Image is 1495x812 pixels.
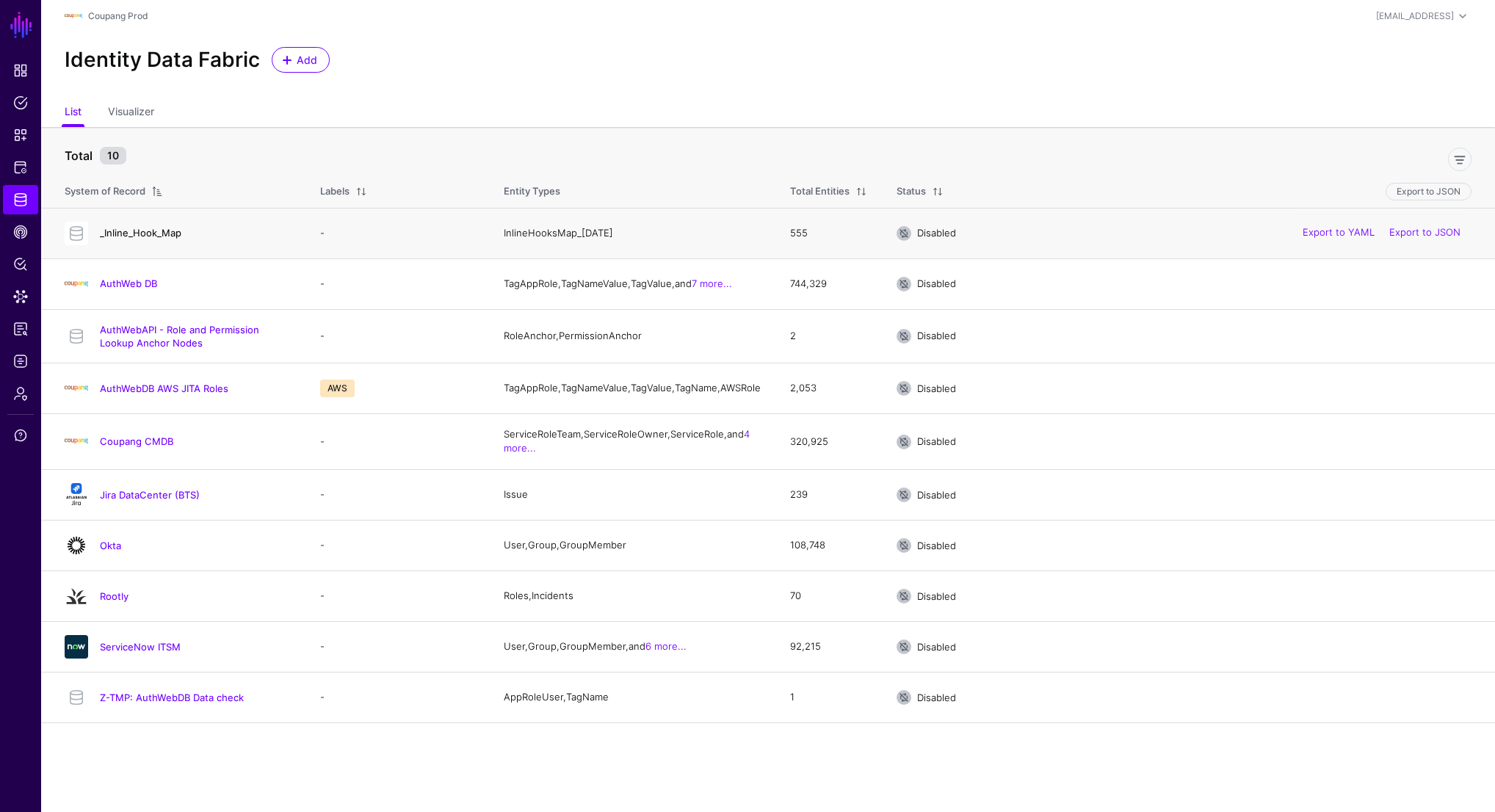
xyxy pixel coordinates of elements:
[9,9,34,41] a: SGNL
[917,488,956,500] span: Disabled
[13,257,28,272] span: Policy Lens
[3,250,38,279] a: Policy Lens
[13,63,28,78] span: Dashboard
[295,52,319,68] span: Add
[65,7,82,25] img: svg+xml;base64,PHN2ZyBpZD0iTG9nbyIgeG1sbnM9Imh0dHA6Ly93d3cudzMub3JnLzIwMDAvc3ZnIiB3aWR0aD0iMTIxLj...
[489,469,775,520] td: Issue
[489,208,775,258] td: InlineHooksMap_[DATE]
[917,539,956,551] span: Disabled
[775,413,882,469] td: 320,925
[3,314,38,344] a: Reports
[3,185,38,214] a: Identity Data Fabric
[108,99,154,127] a: Visualizer
[489,672,775,722] td: AppRoleUser, TagName
[3,88,38,117] a: Policies
[504,185,560,197] span: Entity Types
[775,309,882,363] td: 2
[100,278,157,289] a: AuthWeb DB
[100,147,126,164] small: 10
[489,570,775,621] td: Roles, Incidents
[305,208,489,258] td: -
[13,225,28,239] span: CAEP Hub
[489,520,775,570] td: User, Group, GroupMember
[13,128,28,142] span: Snippets
[13,160,28,175] span: Protected Systems
[897,184,926,199] div: Status
[13,289,28,304] span: Data Lens
[100,435,173,447] a: Coupang CMDB
[88,10,148,21] a: Coupang Prod
[13,428,28,443] span: Support
[3,379,38,408] a: Admin
[65,184,145,199] div: System of Record
[3,347,38,376] a: Logs
[305,672,489,722] td: -
[489,413,775,469] td: ServiceRoleTeam, ServiceRoleOwner, ServiceRole, and
[305,570,489,621] td: -
[489,363,775,413] td: TagAppRole, TagNameValue, TagValue, TagName, AWSRole
[3,56,38,85] a: Dashboard
[100,227,181,239] a: _Inline_Hook_Map
[65,272,88,296] img: svg+xml;base64,PHN2ZyBpZD0iTG9nbyIgeG1sbnM9Imh0dHA6Ly93d3cudzMub3JnLzIwMDAvc3ZnIiB3aWR0aD0iMTIxLj...
[13,95,28,110] span: Policies
[65,377,88,400] img: svg+xml;base64,PHN2ZyBpZD0iTG9nbyIgeG1sbnM9Imh0dHA6Ly93d3cudzMub3JnLzIwMDAvc3ZnIiB3aWR0aD0iMTIxLj...
[305,309,489,363] td: -
[775,570,882,621] td: 70
[917,640,956,652] span: Disabled
[65,48,260,73] h2: Identity Data Fabric
[1389,227,1460,239] a: Export to JSON
[305,413,489,469] td: -
[65,429,88,453] img: svg+xml;base64,PHN2ZyBpZD0iTG9nbyIgeG1sbnM9Imh0dHA6Ly93d3cudzMub3JnLzIwMDAvc3ZnIiB3aWR0aD0iMTIxLj...
[100,590,128,602] a: Rootly
[100,641,181,653] a: ServiceNow ITSM
[13,192,28,207] span: Identity Data Fabric
[65,534,88,557] img: svg+xml;base64,PHN2ZyB3aWR0aD0iNjQiIGhlaWdodD0iNjQiIHZpZXdCb3g9IjAgMCA2NCA2NCIgZmlsbD0ibm9uZSIgeG...
[100,540,121,551] a: Okta
[100,692,244,703] a: Z-TMP: AuthWebDB Data check
[775,363,882,413] td: 2,053
[775,208,882,258] td: 555
[917,691,956,703] span: Disabled
[489,309,775,363] td: RoleAnchor, PermissionAnchor
[917,330,956,341] span: Disabled
[3,153,38,182] a: Protected Systems
[305,469,489,520] td: -
[305,520,489,570] td: -
[489,621,775,672] td: User, Group, GroupMember, and
[489,258,775,309] td: TagAppRole, TagNameValue, TagValue, and
[13,386,28,401] span: Admin
[3,120,38,150] a: Snippets
[65,584,88,608] img: svg+xml;base64,PHN2ZyB3aWR0aD0iMjQiIGhlaWdodD0iMjQiIHZpZXdCb3g9IjAgMCAyNCAyNCIgZmlsbD0ibm9uZSIgeG...
[917,382,956,394] span: Disabled
[3,282,38,311] a: Data Lens
[13,354,28,369] span: Logs
[775,520,882,570] td: 108,748
[65,148,93,163] strong: Total
[1303,227,1375,239] a: Export to YAML
[775,258,882,309] td: 744,329
[65,483,88,507] img: svg+xml;base64,PHN2ZyB3aWR0aD0iMTQxIiBoZWlnaHQ9IjE2NCIgdmlld0JveD0iMCAwIDE0MSAxNjQiIGZpbGw9Im5vbm...
[320,184,350,199] div: Labels
[3,217,38,247] a: CAEP Hub
[13,322,28,336] span: Reports
[100,489,200,501] a: Jira DataCenter (BTS)
[917,435,956,447] span: Disabled
[100,383,228,394] a: AuthWebDB AWS JITA Roles
[775,469,882,520] td: 239
[65,635,88,659] img: svg+xml;base64,PHN2ZyB3aWR0aD0iNjQiIGhlaWdodD0iNjQiIHZpZXdCb3g9IjAgMCA2NCA2NCIgZmlsbD0ibm9uZSIgeG...
[645,640,687,652] a: 6 more...
[775,621,882,672] td: 92,215
[790,184,850,199] div: Total Entities
[320,380,355,397] span: AWS
[272,47,330,73] a: Add
[100,324,259,349] a: AuthWebAPI - Role and Permission Lookup Anchor Nodes
[917,590,956,601] span: Disabled
[1386,183,1472,200] button: Export to JSON
[775,672,882,722] td: 1
[1376,10,1454,23] div: [EMAIL_ADDRESS]
[692,278,732,289] a: 7 more...
[305,621,489,672] td: -
[917,227,956,239] span: Disabled
[917,278,956,289] span: Disabled
[65,99,82,127] a: List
